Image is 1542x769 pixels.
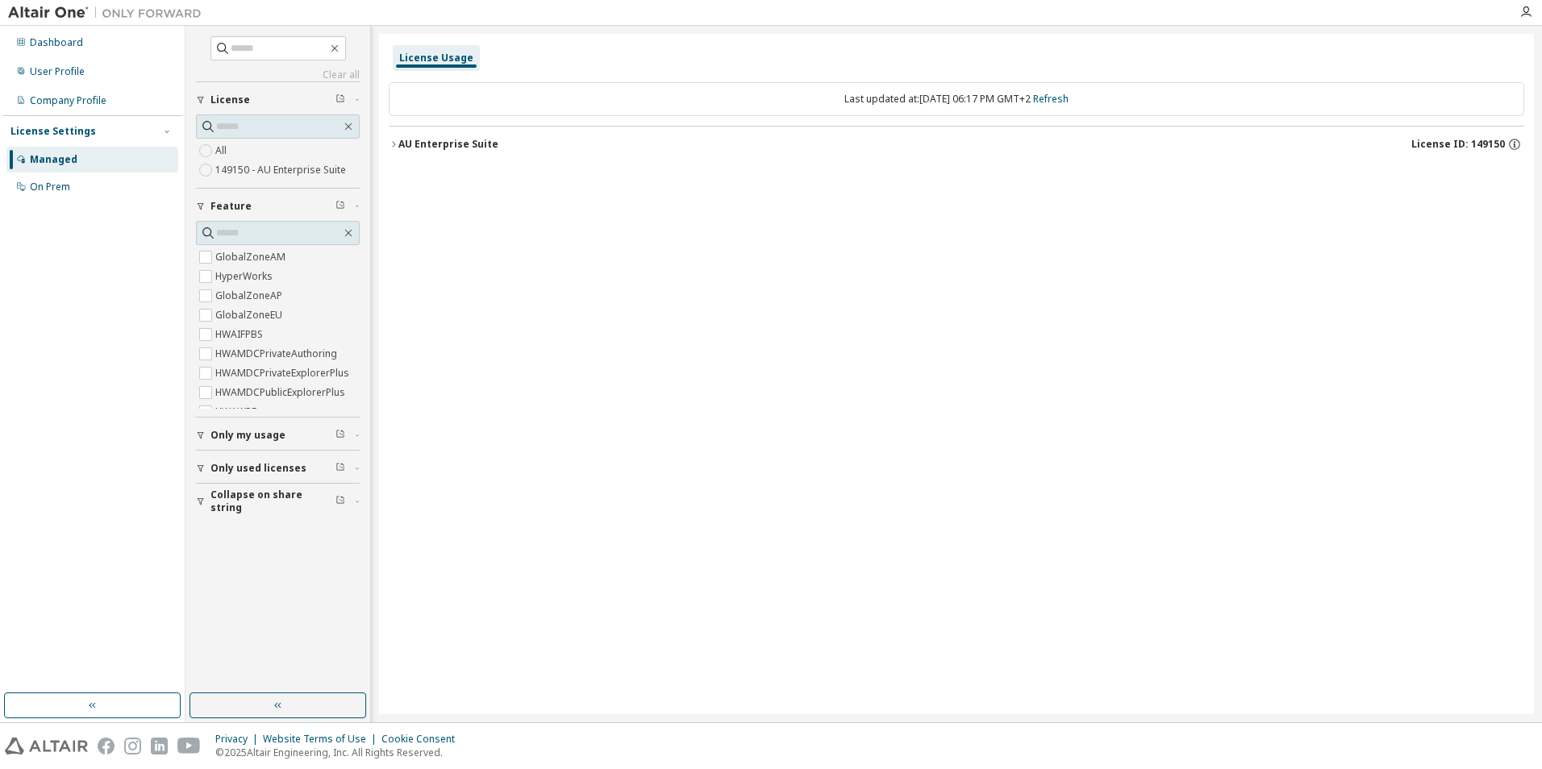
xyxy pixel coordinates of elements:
[215,364,352,383] label: HWAMDCPrivateExplorerPlus
[215,247,289,267] label: GlobalZoneAM
[98,738,115,754] img: facebook.svg
[215,402,260,422] label: HWAWPF
[335,495,345,508] span: Clear filter
[30,153,77,166] div: Managed
[215,267,276,286] label: HyperWorks
[8,5,210,21] img: Altair One
[398,138,498,151] div: AU Enterprise Suite
[196,451,360,486] button: Only used licenses
[215,746,465,759] p: © 2025 Altair Engineering, Inc. All Rights Reserved.
[196,82,360,118] button: License
[335,94,345,106] span: Clear filter
[335,462,345,475] span: Clear filter
[30,181,70,193] div: On Prem
[196,418,360,453] button: Only my usage
[210,94,250,106] span: License
[196,189,360,224] button: Feature
[263,733,381,746] div: Website Terms of Use
[196,69,360,81] a: Clear all
[215,160,349,180] label: 149150 - AU Enterprise Suite
[196,484,360,519] button: Collapse on share string
[215,306,285,325] label: GlobalZoneEU
[210,488,335,514] span: Collapse on share string
[335,429,345,442] span: Clear filter
[389,127,1524,162] button: AU Enterprise SuiteLicense ID: 149150
[215,344,340,364] label: HWAMDCPrivateAuthoring
[215,325,266,344] label: HWAIFPBS
[210,429,285,442] span: Only my usage
[5,738,88,754] img: altair_logo.svg
[215,733,263,746] div: Privacy
[335,200,345,213] span: Clear filter
[30,94,106,107] div: Company Profile
[30,65,85,78] div: User Profile
[10,125,96,138] div: License Settings
[389,82,1524,116] div: Last updated at: [DATE] 06:17 PM GMT+2
[1033,92,1069,106] a: Refresh
[215,286,285,306] label: GlobalZoneAP
[215,141,230,160] label: All
[1411,138,1505,151] span: License ID: 149150
[177,738,201,754] img: youtube.svg
[210,462,306,475] span: Only used licenses
[151,738,168,754] img: linkedin.svg
[399,52,473,64] div: License Usage
[210,200,252,213] span: Feature
[124,738,141,754] img: instagram.svg
[30,36,83,49] div: Dashboard
[381,733,465,746] div: Cookie Consent
[215,383,348,402] label: HWAMDCPublicExplorerPlus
